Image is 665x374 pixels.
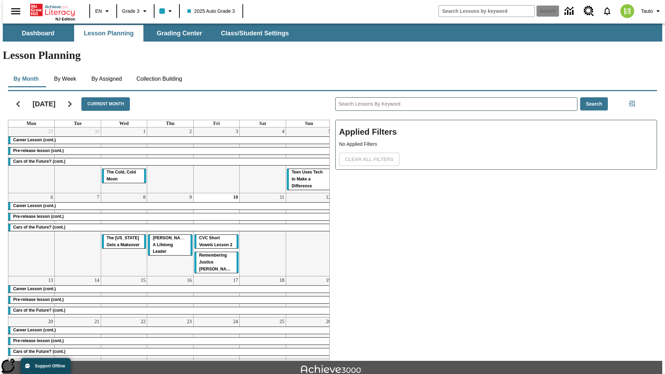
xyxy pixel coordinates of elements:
[8,286,332,293] div: Career Lesson (cont.)
[101,193,147,276] td: October 8, 2025
[8,224,332,231] div: Cars of the Future? (cont.)
[8,307,332,314] div: Cars of the Future? (cont.)
[165,120,176,127] a: Thursday
[339,124,653,141] h2: Applied Filters
[580,97,608,111] button: Search
[47,127,54,136] a: September 29, 2025
[199,235,232,247] span: CVC Short Vowels Lesson 2
[8,137,332,144] div: Career Lesson (cont.)
[221,29,289,37] span: Class/Student Settings
[8,127,55,193] td: September 29, 2025
[287,169,331,190] div: Teen Uses Tech to Make a Difference
[13,328,56,332] span: Career Lesson (cont.)
[187,8,235,15] span: 2025 Auto Grade 3
[212,120,221,127] a: Friday
[74,25,143,42] button: Lesson Planning
[598,2,616,20] a: Notifications
[47,318,54,326] a: October 20, 2025
[3,25,295,42] div: SubNavbar
[13,225,65,230] span: Cars of the Future? (cont.)
[8,276,55,318] td: October 13, 2025
[118,120,130,127] a: Wednesday
[148,235,193,256] div: Dianne Feinstein: A Lifelong Leader
[188,193,193,202] a: October 9, 2025
[25,120,38,127] a: Monday
[49,193,54,202] a: October 6, 2025
[8,338,332,345] div: Pre-release lesson (cont.)
[13,214,64,219] span: Pre-release lesson (cont.)
[8,193,55,276] td: October 6, 2025
[3,24,662,42] div: SubNavbar
[188,127,193,136] a: October 2, 2025
[93,359,101,367] a: October 28, 2025
[232,359,239,367] a: October 31, 2025
[620,4,634,18] img: avatar image
[8,348,332,355] div: Cars of the Future? (cont.)
[215,25,294,42] button: Class/Student Settings
[147,318,194,359] td: October 23, 2025
[327,359,332,367] a: November 2, 2025
[101,276,147,318] td: October 15, 2025
[8,148,332,154] div: Pre-release lesson (cont.)
[8,158,332,165] div: Cars of the Future? (cont.)
[13,286,56,291] span: Career Lesson (cont.)
[107,235,140,247] span: The Missouri Gets a Makeover
[286,318,332,359] td: October 26, 2025
[258,120,267,127] a: Saturday
[232,276,239,285] a: October 17, 2025
[93,276,101,285] a: October 14, 2025
[327,127,332,136] a: October 5, 2025
[157,29,202,37] span: Grading Center
[9,95,27,113] button: Previous
[86,71,127,87] button: By Assigned
[278,193,285,202] a: October 11, 2025
[55,193,101,276] td: October 7, 2025
[234,127,239,136] a: October 3, 2025
[193,127,240,193] td: October 3, 2025
[625,97,639,110] button: Filters Side menu
[278,276,286,285] a: October 18, 2025
[232,318,239,326] a: October 24, 2025
[93,318,101,326] a: October 21, 2025
[194,252,239,273] div: Remembering Justice O'Connor
[47,276,54,285] a: October 13, 2025
[335,120,657,170] div: Applied Filters
[199,253,234,271] span: Remembering Justice O'Connor
[278,318,286,326] a: October 25, 2025
[339,141,653,148] p: No Applied Filters
[55,127,101,193] td: September 30, 2025
[153,235,189,254] span: Dianne Feinstein: A Lifelong Leader
[439,6,534,17] input: search field
[13,349,65,354] span: Cars of the Future? (cont.)
[142,127,147,136] a: October 1, 2025
[61,95,79,113] button: Next
[13,308,65,313] span: Cars of the Future? (cont.)
[35,364,65,368] span: Support Offline
[194,235,239,249] div: CVC Short Vowels Lesson 2
[8,203,332,210] div: Career Lesson (cont.)
[330,88,657,360] div: Search
[139,276,147,285] a: October 15, 2025
[193,193,240,276] td: October 10, 2025
[2,88,330,360] div: Calendar
[119,5,152,17] button: Grade: Grade 3, Select a grade
[240,193,286,276] td: October 11, 2025
[281,127,286,136] a: October 4, 2025
[240,276,286,318] td: October 18, 2025
[8,327,332,334] div: Career Lesson (cont.)
[55,276,101,318] td: October 14, 2025
[48,71,82,87] button: By Week
[13,297,64,302] span: Pre-release lesson (cont.)
[55,318,101,359] td: October 21, 2025
[131,71,188,87] button: Collection Building
[6,1,26,21] button: Open side menu
[638,5,665,17] button: Profile/Settings
[13,159,65,164] span: Cars of the Future? (cont.)
[157,5,177,17] button: Class color is light blue. Change class color
[102,169,147,183] div: The Cold, Cold Moon
[325,193,332,202] a: October 12, 2025
[579,2,598,20] a: Resource Center, Will open in new tab
[147,127,194,193] td: October 2, 2025
[186,276,193,285] a: October 16, 2025
[186,359,193,367] a: October 30, 2025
